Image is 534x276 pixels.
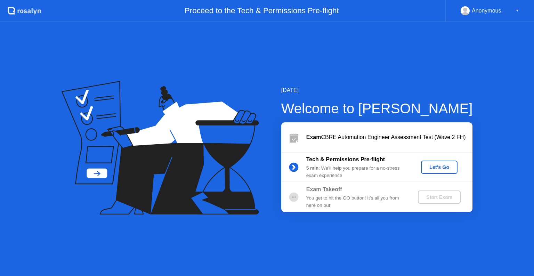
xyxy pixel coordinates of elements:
div: Start Exam [421,194,458,200]
b: Tech & Permissions Pre-flight [306,156,385,162]
div: ▼ [516,6,519,15]
div: Anonymous [472,6,501,15]
div: : We’ll help you prepare for a no-stress exam experience [306,165,406,179]
div: [DATE] [281,86,473,95]
b: 5 min [306,165,319,171]
div: You get to hit the GO button! It’s all you from here on out [306,195,406,209]
button: Start Exam [418,190,461,204]
div: Let's Go [424,164,455,170]
div: CBRE Automation Engineer Assessment Test (Wave 2 FH) [306,133,472,141]
button: Let's Go [421,161,458,174]
b: Exam Takeoff [306,186,342,192]
b: Exam [306,134,321,140]
div: Welcome to [PERSON_NAME] [281,98,473,119]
